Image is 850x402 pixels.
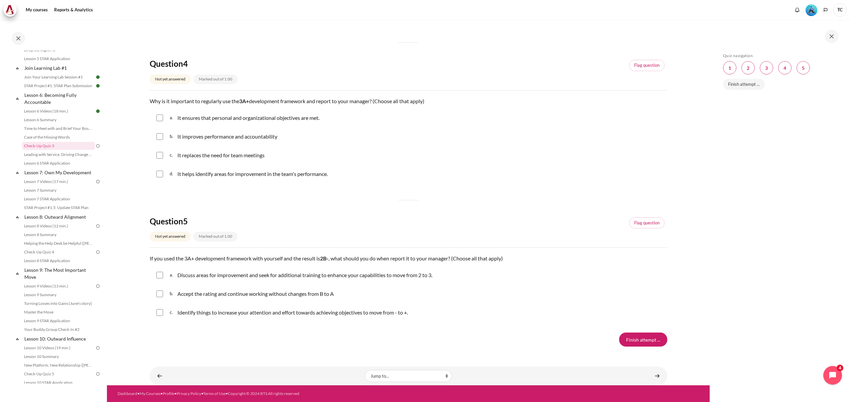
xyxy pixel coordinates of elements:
[22,317,95,325] a: Lesson 9 STAR Application
[22,308,95,316] a: Master the Move
[629,60,665,71] a: Flagged
[14,169,21,176] span: Collapse
[23,212,95,221] a: Lesson 8: Outward Alignment
[95,283,101,289] img: To do
[95,83,101,89] img: Done
[723,53,835,58] h5: Quiz navigation
[723,61,736,74] a: 1
[177,170,328,178] p: It helps identify areas for improvement in the team's performance.
[95,108,101,114] img: Done
[14,95,21,102] span: Collapse
[140,391,160,396] a: My Courses
[14,214,21,220] span: Collapse
[14,65,21,71] span: Collapse
[170,288,176,299] span: b.
[228,391,299,396] a: Copyright © 2024 BTS All rights reserved
[177,309,408,317] p: Identify things to increase your attention and effort towards achieving objectives to move from -...
[95,143,101,149] img: To do
[22,282,95,290] a: Lesson 9 Videos (13 min.)
[95,371,101,377] img: To do
[22,55,95,63] a: Lesson 5 STAR Application
[183,59,188,68] span: 4
[723,53,835,94] section: Blocks
[22,257,95,265] a: Lesson 8 STAR Application
[177,151,265,159] div: It replaces the need for team meetings
[95,223,101,229] img: To do
[23,168,95,177] a: Lesson 7: Own My Development
[619,333,667,347] input: Finish attempt ...
[177,114,319,122] p: It ensures that personal and organizational objectives are met.
[118,391,137,396] a: Dashboard
[118,391,443,397] div: • • • • •
[150,232,191,241] div: Not yet answered
[22,151,95,159] a: Leading with Service, Driving Change (Pucknalin's Story)
[95,249,101,255] img: To do
[177,391,201,396] a: Privacy Policy
[22,353,95,361] a: Lesson 10 Summary
[22,379,95,387] a: Lesson 10 STAR Application
[170,151,176,159] span: c.
[651,369,664,382] a: Leading with Service, Driving Change (Pucknalin's Story) ►
[22,326,95,334] a: Your Buddy Group Check-In #2
[95,74,101,80] img: Done
[723,79,765,90] a: Finish attempt ...
[5,5,15,15] img: Architeck
[23,334,95,343] a: Lesson 10: Outward Influence
[792,5,802,15] div: Show notification window with no new notifications
[95,179,101,185] img: To do
[760,61,773,74] a: 3
[163,391,174,396] a: Profile
[833,3,847,17] a: User menu
[23,90,95,107] a: Lesson 6: Becoming Fully Accountable
[95,345,101,351] img: To do
[203,391,226,396] a: Terms of Use
[22,299,95,308] a: Turning Losses into Gains (June's story)
[239,98,249,104] strong: 3A+
[23,265,95,281] a: Lesson 9: The Most Important Move
[22,73,95,81] a: Join Your Learning Lab Session #1
[806,4,817,16] div: Level #3
[803,4,820,16] a: Level #3
[177,271,432,279] p: Discuss areas for improvement and seek for additional training to enhance your capabilities to mo...
[150,97,667,105] p: Why is it important to regularly use the development framework and report to your manager? (Choos...
[183,216,188,226] span: 5
[320,255,328,261] strong: 2B-
[22,222,95,230] a: Lesson 8 Videos (12 min.)
[22,344,95,352] a: Lesson 10 Videos (19 min.)
[22,82,95,90] a: STAR Project #1: STAR Plan Submission
[170,131,176,142] span: b.
[22,116,95,124] a: Lesson 6 Summary
[170,113,176,123] span: a.
[22,195,95,203] a: Lesson 7 STAR Application
[150,74,191,84] div: Not yet answered
[52,3,95,17] a: Reports & Analytics
[14,336,21,342] span: Collapse
[22,107,95,115] a: Lesson 6 Videos (18 min.)
[821,5,831,15] button: Languages
[150,58,276,69] h4: Question
[170,270,176,280] span: a.
[22,370,95,378] a: Check-Up Quiz 5
[22,239,95,247] a: Helping the Help Desk be Helpful ([PERSON_NAME]'s Story)
[629,217,665,229] a: Flagged
[797,61,810,74] a: 5
[193,232,238,241] div: Marked out of 1.00
[22,291,95,299] a: Lesson 9 Summary
[150,254,667,262] p: If you used the 3A+ development framework with yourself and the result is , what should you do wh...
[778,61,792,74] a: 4
[150,216,276,226] h4: Question
[177,133,277,141] p: It improves performance and accountability
[23,3,50,17] a: My courses
[22,178,95,186] a: Lesson 7 Videos (17 min.)
[833,3,847,17] span: TC
[14,270,21,277] span: Collapse
[741,61,755,74] a: 2
[23,63,95,72] a: Join Learning Lab #1
[22,248,95,256] a: Check-Up Quiz 4
[22,125,95,133] a: Time to Meet with and Brief Your Boss #1
[153,369,166,382] a: ◄ Case of the Missing Words
[22,361,95,369] a: New Platform, New Relationship ([PERSON_NAME]'s Story)
[22,142,95,150] a: Check-Up Quiz 3
[193,74,238,84] div: Marked out of 1.00
[177,290,334,298] p: Accept the rating and continue working without changes from B to A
